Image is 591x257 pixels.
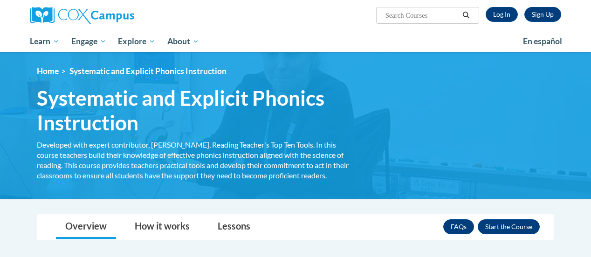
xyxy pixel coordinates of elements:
span: En español [523,36,562,46]
button: Search [459,10,473,21]
a: Log In [486,7,518,22]
a: How it works [125,215,199,239]
span: Explore [118,36,155,47]
a: Explore [112,31,161,52]
a: Home [37,66,59,76]
span: Engage [71,36,106,47]
a: Engage [65,31,112,52]
a: Overview [56,215,116,239]
a: Register [524,7,561,22]
a: About [161,31,205,52]
input: Search Courses [385,10,459,21]
div: Developed with expert contributor, [PERSON_NAME], Reading Teacher's Top Ten Tools. In this course... [37,140,358,181]
img: Cox Campus [30,7,134,24]
a: Lessons [208,215,260,239]
span: Learn [30,36,59,47]
span: Systematic and Explicit Phonics Instruction [69,66,227,76]
span: Systematic and Explicit Phonics Instruction [37,86,358,135]
a: Cox Campus [30,7,198,24]
button: Enroll [478,219,540,234]
div: Main menu [23,31,568,52]
span: About [167,36,199,47]
a: FAQs [443,219,474,234]
a: Learn [24,31,65,52]
a: En español [517,32,568,51]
